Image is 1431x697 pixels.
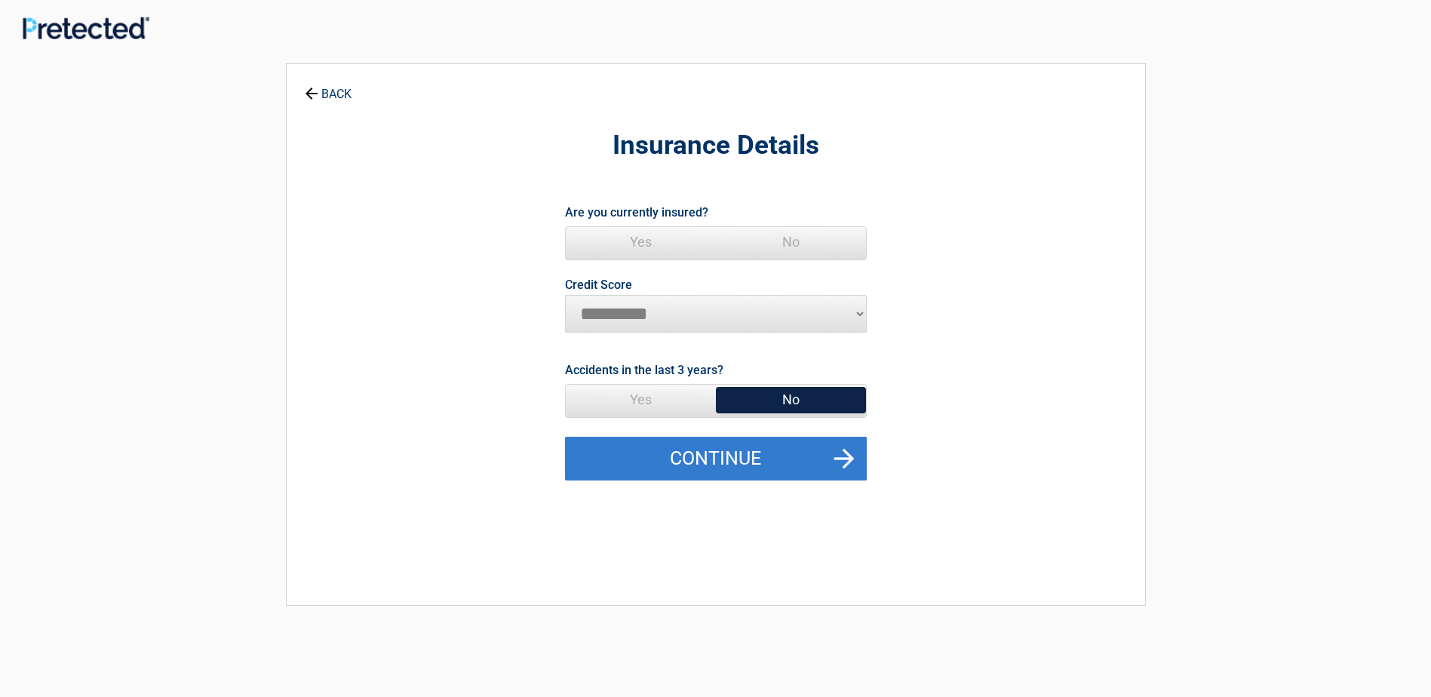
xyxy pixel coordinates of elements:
[716,227,866,257] span: No
[565,437,867,481] button: Continue
[716,385,866,415] span: No
[565,202,708,223] label: Are you currently insured?
[302,74,355,100] a: BACK
[566,385,716,415] span: Yes
[23,17,149,39] img: Main Logo
[565,279,632,291] label: Credit Score
[370,128,1062,164] h2: Insurance Details
[565,360,723,380] label: Accidents in the last 3 years?
[566,227,716,257] span: Yes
